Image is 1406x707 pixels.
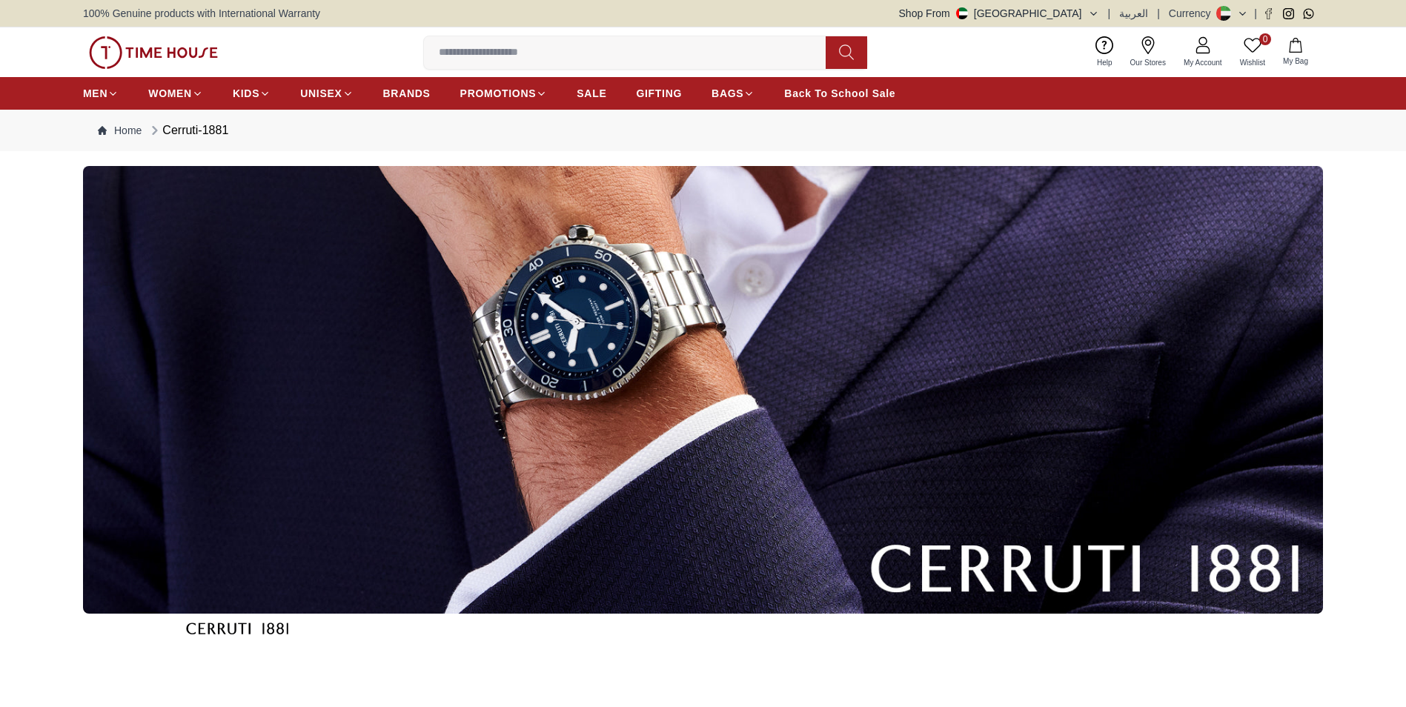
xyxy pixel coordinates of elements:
span: Back To School Sale [784,86,895,101]
a: GIFTING [636,80,682,107]
a: Help [1088,33,1121,71]
span: BAGS [712,86,743,101]
button: العربية [1119,6,1148,21]
span: KIDS [233,86,259,101]
a: MEN [83,80,119,107]
a: Our Stores [1121,33,1175,71]
a: Back To School Sale [784,80,895,107]
a: KIDS [233,80,271,107]
span: Help [1091,57,1118,68]
span: BRANDS [383,86,431,101]
a: BRANDS [383,80,431,107]
span: | [1157,6,1160,21]
a: Home [98,123,142,138]
div: Cerruti-1881 [147,122,228,139]
a: 0Wishlist [1231,33,1274,71]
img: ... [186,577,288,680]
span: MEN [83,86,107,101]
nav: Breadcrumb [83,110,1323,151]
a: PROMOTIONS [460,80,548,107]
span: | [1254,6,1257,21]
a: Whatsapp [1303,8,1314,19]
a: WOMEN [148,80,203,107]
span: WOMEN [148,86,192,101]
a: BAGS [712,80,755,107]
a: UNISEX [300,80,353,107]
span: Our Stores [1124,57,1172,68]
div: Currency [1169,6,1217,21]
span: Wishlist [1234,57,1271,68]
span: PROMOTIONS [460,86,537,101]
a: SALE [577,80,606,107]
span: 100% Genuine products with International Warranty [83,6,320,21]
img: ... [83,166,1323,614]
img: ... [89,36,218,69]
span: My Account [1178,57,1228,68]
span: UNISEX [300,86,342,101]
span: | [1108,6,1111,21]
button: Shop From[GEOGRAPHIC_DATA] [899,6,1099,21]
img: United Arab Emirates [956,7,968,19]
span: SALE [577,86,606,101]
button: My Bag [1274,35,1317,70]
a: Instagram [1283,8,1294,19]
span: GIFTING [636,86,682,101]
span: My Bag [1277,56,1314,67]
a: Facebook [1263,8,1274,19]
span: 0 [1259,33,1271,45]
